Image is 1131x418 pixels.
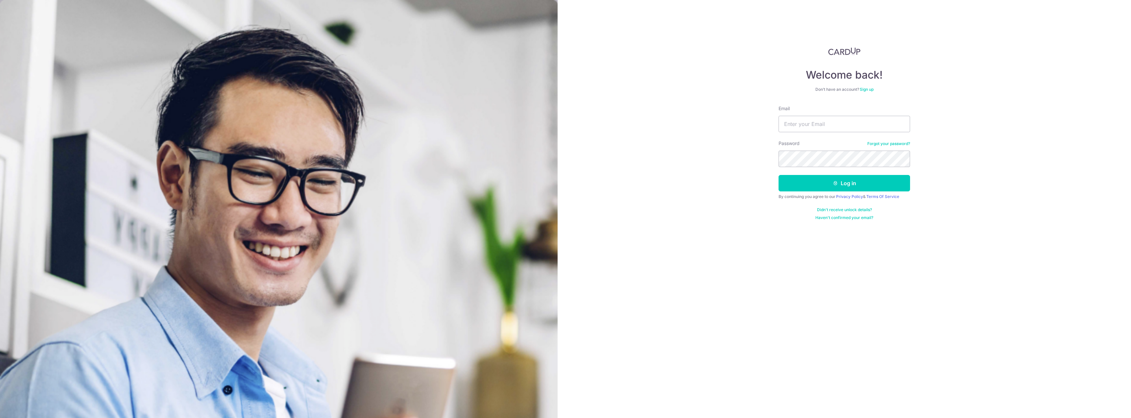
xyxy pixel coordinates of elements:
div: By continuing you agree to our & [779,194,910,199]
div: Don’t have an account? [779,87,910,92]
a: Haven't confirmed your email? [815,215,873,220]
a: Sign up [860,87,874,92]
a: Didn't receive unlock details? [817,207,872,212]
label: Email [779,105,790,112]
a: Privacy Policy [836,194,863,199]
a: Terms Of Service [866,194,899,199]
input: Enter your Email [779,116,910,132]
button: Log in [779,175,910,191]
h4: Welcome back! [779,68,910,82]
img: CardUp Logo [828,47,860,55]
a: Forgot your password? [867,141,910,146]
label: Password [779,140,800,147]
